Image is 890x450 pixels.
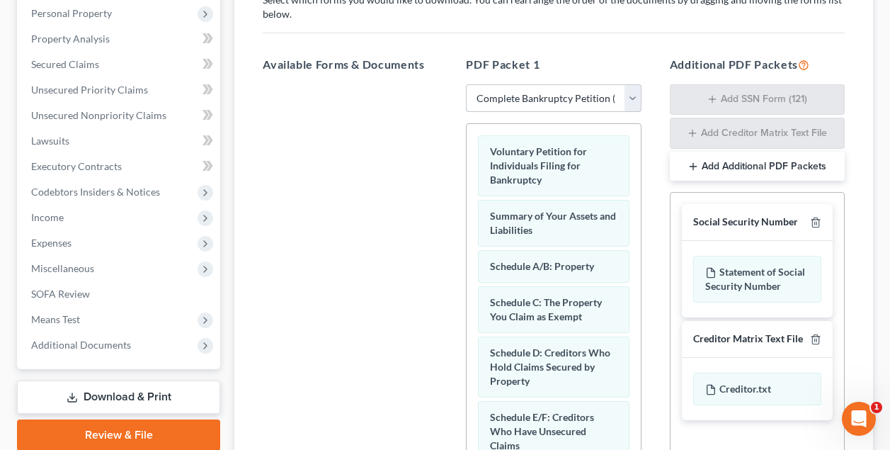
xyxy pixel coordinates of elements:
[670,56,845,73] h5: Additional PDF Packets
[466,56,641,73] h5: PDF Packet 1
[490,347,610,387] span: Schedule D: Creditors Who Hold Claims Secured by Property
[670,152,845,181] button: Add Additional PDF Packets
[31,109,166,121] span: Unsecured Nonpriority Claims
[670,84,845,116] button: Add SSN Form (121)
[20,103,220,128] a: Unsecured Nonpriority Claims
[31,186,160,198] span: Codebtors Insiders & Notices
[31,58,99,70] span: Secured Claims
[20,128,220,154] a: Lawsuits
[31,7,112,19] span: Personal Property
[693,332,803,346] div: Creditor Matrix Text File
[20,26,220,52] a: Property Analysis
[20,154,220,179] a: Executory Contracts
[31,262,94,274] span: Miscellaneous
[20,281,220,307] a: SOFA Review
[31,135,69,147] span: Lawsuits
[31,313,80,325] span: Means Test
[693,256,821,303] div: Statement of Social Security Number
[31,237,72,249] span: Expenses
[263,56,438,73] h5: Available Forms & Documents
[31,288,90,300] span: SOFA Review
[490,296,602,322] span: Schedule C: The Property You Claim as Exempt
[31,33,110,45] span: Property Analysis
[17,381,220,414] a: Download & Print
[490,260,594,272] span: Schedule A/B: Property
[670,118,845,149] button: Add Creditor Matrix Text File
[31,84,148,96] span: Unsecured Priority Claims
[20,52,220,77] a: Secured Claims
[842,402,876,436] iframe: Intercom live chat
[490,145,587,186] span: Voluntary Petition for Individuals Filing for Bankruptcy
[693,215,798,229] div: Social Security Number
[31,211,64,223] span: Income
[31,160,122,172] span: Executory Contracts
[31,339,131,351] span: Additional Documents
[490,210,616,236] span: Summary of Your Assets and Liabilities
[693,373,821,405] div: Creditor.txt
[20,77,220,103] a: Unsecured Priority Claims
[871,402,882,413] span: 1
